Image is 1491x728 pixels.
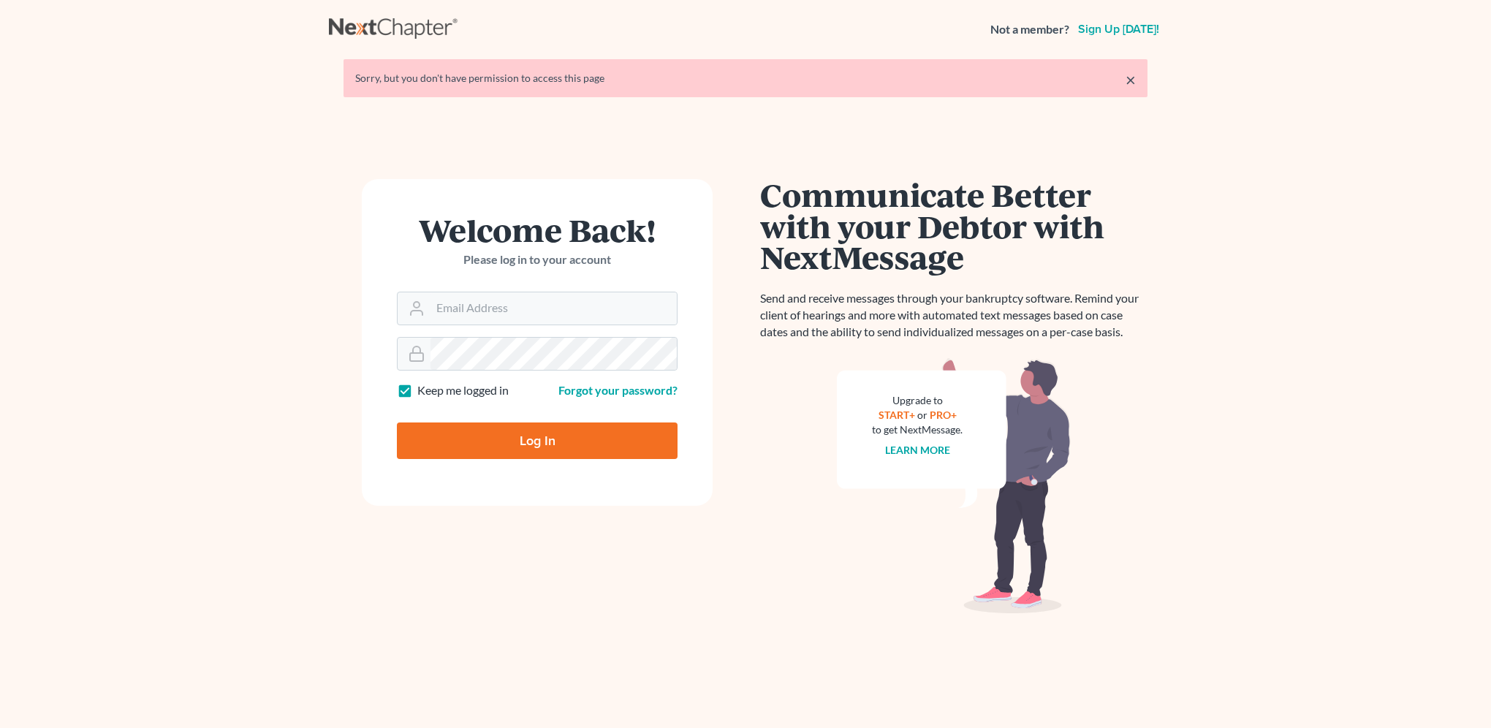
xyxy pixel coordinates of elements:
[397,422,678,459] input: Log In
[397,251,678,268] p: Please log in to your account
[837,358,1071,614] img: nextmessage_bg-59042aed3d76b12b5cd301f8e5b87938c9018125f34e5fa2b7a6b67550977c72.svg
[760,290,1147,341] p: Send and receive messages through your bankruptcy software. Remind your client of hearings and mo...
[872,422,963,437] div: to get NextMessage.
[430,292,677,325] input: Email Address
[990,21,1069,38] strong: Not a member?
[917,409,927,421] span: or
[417,382,509,399] label: Keep me logged in
[558,383,678,397] a: Forgot your password?
[885,444,950,456] a: Learn more
[355,71,1136,86] div: Sorry, but you don't have permission to access this page
[1075,23,1162,35] a: Sign up [DATE]!
[872,393,963,408] div: Upgrade to
[397,214,678,246] h1: Welcome Back!
[930,409,957,421] a: PRO+
[879,409,915,421] a: START+
[760,179,1147,273] h1: Communicate Better with your Debtor with NextMessage
[1126,71,1136,88] a: ×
